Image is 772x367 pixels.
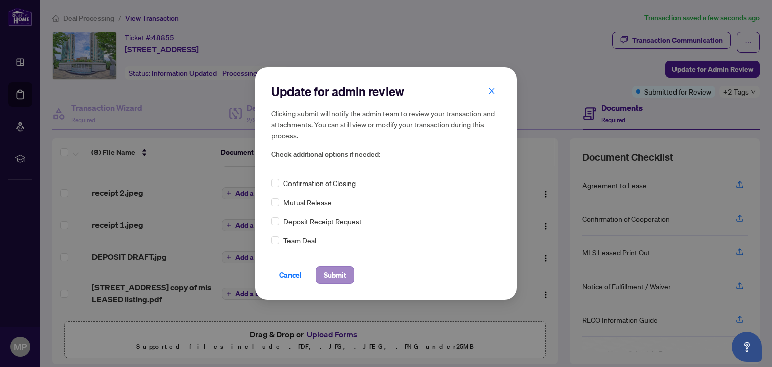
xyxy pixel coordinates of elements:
span: Confirmation of Closing [283,177,356,189]
span: Submit [324,267,346,283]
span: Check additional options if needed: [271,149,501,160]
h5: Clicking submit will notify the admin team to review your transaction and attachments. You can st... [271,108,501,141]
h2: Update for admin review [271,83,501,100]
button: Submit [316,266,354,284]
button: Cancel [271,266,310,284]
span: close [488,87,495,95]
span: Mutual Release [283,197,332,208]
span: Cancel [279,267,302,283]
button: Open asap [732,332,762,362]
span: Deposit Receipt Request [283,216,362,227]
span: Team Deal [283,235,316,246]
